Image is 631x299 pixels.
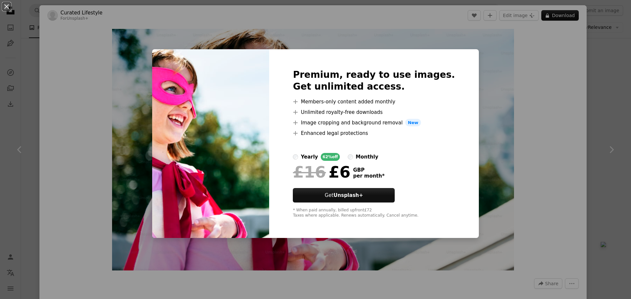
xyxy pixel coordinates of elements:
h2: Premium, ready to use images. Get unlimited access. [293,69,455,93]
button: GetUnsplash+ [293,188,395,203]
strong: Unsplash+ [334,192,363,198]
input: monthly [348,154,353,160]
li: Image cropping and background removal [293,119,455,127]
span: £16 [293,163,326,181]
img: premium_photo-1723795226818-63c9592886d2 [152,49,269,238]
li: Enhanced legal protections [293,129,455,137]
span: New [405,119,421,127]
div: yearly [301,153,318,161]
input: yearly62%off [293,154,298,160]
div: monthly [356,153,378,161]
li: Unlimited royalty-free downloads [293,108,455,116]
li: Members-only content added monthly [293,98,455,106]
div: £6 [293,163,350,181]
span: per month * [353,173,385,179]
span: GBP [353,167,385,173]
div: 62% off [321,153,340,161]
div: * When paid annually, billed upfront £72 Taxes where applicable. Renews automatically. Cancel any... [293,208,455,218]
